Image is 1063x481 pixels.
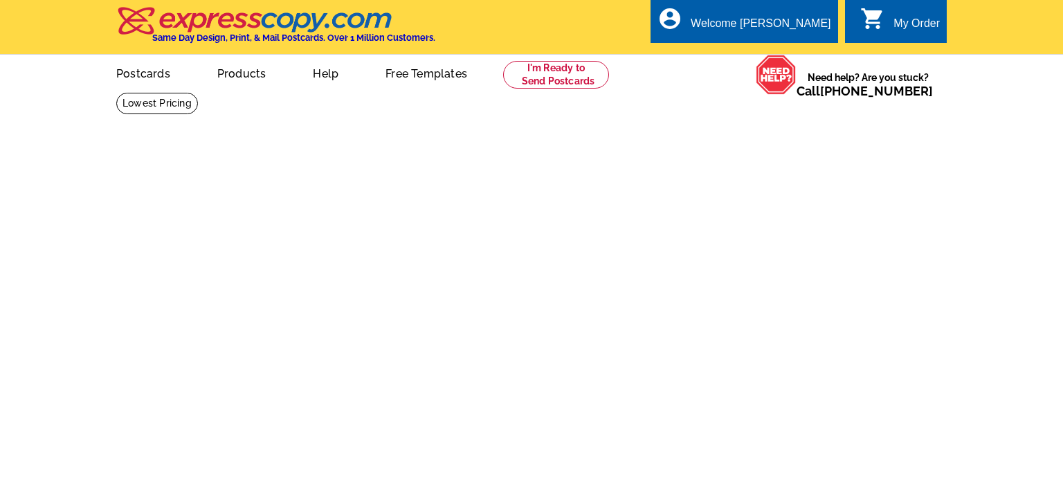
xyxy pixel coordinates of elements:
[152,33,435,43] h4: Same Day Design, Print, & Mail Postcards. Over 1 Million Customers.
[756,55,797,95] img: help
[860,15,940,33] a: shopping_cart My Order
[195,56,289,89] a: Products
[363,56,489,89] a: Free Templates
[797,84,933,98] span: Call
[94,56,192,89] a: Postcards
[116,17,435,43] a: Same Day Design, Print, & Mail Postcards. Over 1 Million Customers.
[657,6,682,31] i: account_circle
[860,6,885,31] i: shopping_cart
[893,17,940,37] div: My Order
[820,84,933,98] a: [PHONE_NUMBER]
[291,56,361,89] a: Help
[797,71,940,98] span: Need help? Are you stuck?
[691,17,830,37] div: Welcome [PERSON_NAME]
